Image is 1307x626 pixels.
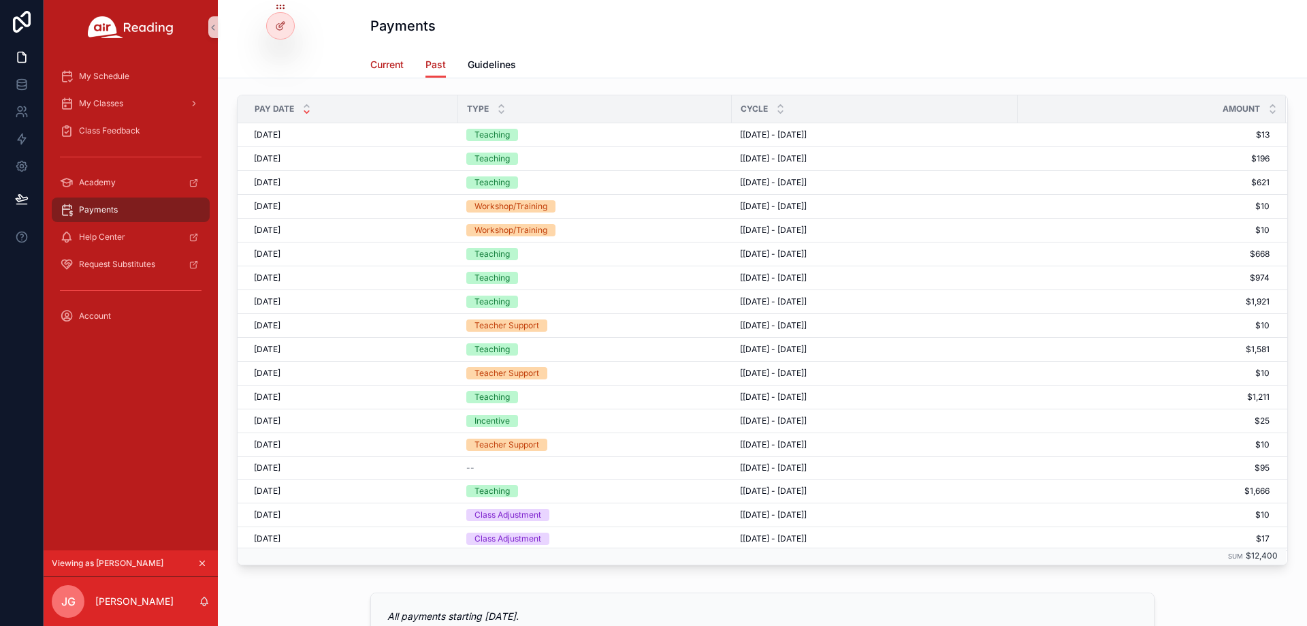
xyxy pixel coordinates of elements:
[741,104,768,114] span: Cycle
[1018,225,1270,236] span: $10
[474,296,510,308] div: Teaching
[254,463,280,473] span: [DATE]
[740,344,807,355] span: [[DATE] - [DATE]]
[52,198,210,222] a: Payments
[79,71,129,82] span: My Schedule
[1018,533,1270,544] span: $17
[1018,486,1270,497] span: $1,666
[474,415,510,427] div: Incentive
[254,153,280,164] span: [DATE]
[468,58,516,72] span: Guidelines
[474,224,547,236] div: Workshop/Training
[466,463,474,473] span: --
[740,510,807,520] span: [[DATE] - [DATE]]
[1018,320,1270,331] span: $10
[387,610,519,622] em: All payments starting [DATE].
[254,225,280,236] span: [DATE]
[740,225,807,236] span: [[DATE] - [DATE]]
[44,54,218,346] div: scrollable content
[740,272,807,283] span: [[DATE] - [DATE]]
[370,52,404,80] a: Current
[88,16,174,38] img: App logo
[474,272,510,284] div: Teaching
[474,343,510,356] div: Teaching
[474,153,510,165] div: Teaching
[52,252,210,277] a: Request Substitutes
[254,249,280,260] span: [DATE]
[79,204,118,215] span: Payments
[254,201,280,212] span: [DATE]
[95,595,174,608] p: [PERSON_NAME]
[740,416,807,426] span: [[DATE] - [DATE]]
[1018,249,1270,260] span: $668
[52,64,210,89] a: My Schedule
[1018,201,1270,212] span: $10
[79,98,123,109] span: My Classes
[52,558,163,569] span: Viewing as [PERSON_NAME]
[254,320,280,331] span: [DATE]
[740,368,807,379] span: [[DATE] - [DATE]]
[1018,439,1270,450] span: $10
[474,509,541,521] div: Class Adjustment
[254,129,280,140] span: [DATE]
[740,129,807,140] span: [[DATE] - [DATE]]
[1018,463,1270,473] span: $95
[254,177,280,188] span: [DATE]
[254,272,280,283] span: [DATE]
[370,58,404,72] span: Current
[740,153,807,164] span: [[DATE] - [DATE]]
[370,16,436,35] h1: Payments
[1018,272,1270,283] span: $974
[474,391,510,403] div: Teaching
[474,485,510,497] div: Teaching
[740,201,807,212] span: [[DATE] - [DATE]]
[1018,296,1270,307] span: $1,921
[1018,510,1270,520] span: $10
[52,170,210,195] a: Academy
[474,439,539,451] div: Teacher Support
[1018,392,1270,403] span: $1,211
[254,439,280,450] span: [DATE]
[1018,177,1270,188] span: $621
[254,344,280,355] span: [DATE]
[52,304,210,328] a: Account
[474,367,539,379] div: Teacher Support
[468,52,516,80] a: Guidelines
[1228,552,1243,560] small: Sum
[255,104,294,114] span: Pay Date
[1246,550,1278,561] span: $12,400
[474,129,510,141] div: Teaching
[474,176,510,189] div: Teaching
[1018,153,1270,164] span: $196
[254,416,280,426] span: [DATE]
[474,533,541,545] div: Class Adjustment
[254,368,280,379] span: [DATE]
[740,439,807,450] span: [[DATE] - [DATE]]
[79,125,140,136] span: Class Feedback
[52,91,210,116] a: My Classes
[1018,344,1270,355] span: $1,581
[52,119,210,143] a: Class Feedback
[740,177,807,188] span: [[DATE] - [DATE]]
[474,200,547,213] div: Workshop/Training
[740,296,807,307] span: [[DATE] - [DATE]]
[79,232,125,242] span: Help Center
[254,392,280,403] span: [DATE]
[254,296,280,307] span: [DATE]
[740,320,807,331] span: [[DATE] - [DATE]]
[1223,104,1260,114] span: Amount
[254,533,280,544] span: [DATE]
[1018,368,1270,379] span: $10
[740,463,807,473] span: [[DATE] - [DATE]]
[425,52,446,78] a: Past
[52,225,210,249] a: Help Center
[1018,129,1270,140] span: $13
[254,510,280,520] span: [DATE]
[474,248,510,260] div: Teaching
[1018,416,1270,426] span: $25
[425,58,446,72] span: Past
[79,177,116,188] span: Academy
[740,249,807,260] span: [[DATE] - [DATE]]
[61,593,76,610] span: JG
[740,486,807,497] span: [[DATE] - [DATE]]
